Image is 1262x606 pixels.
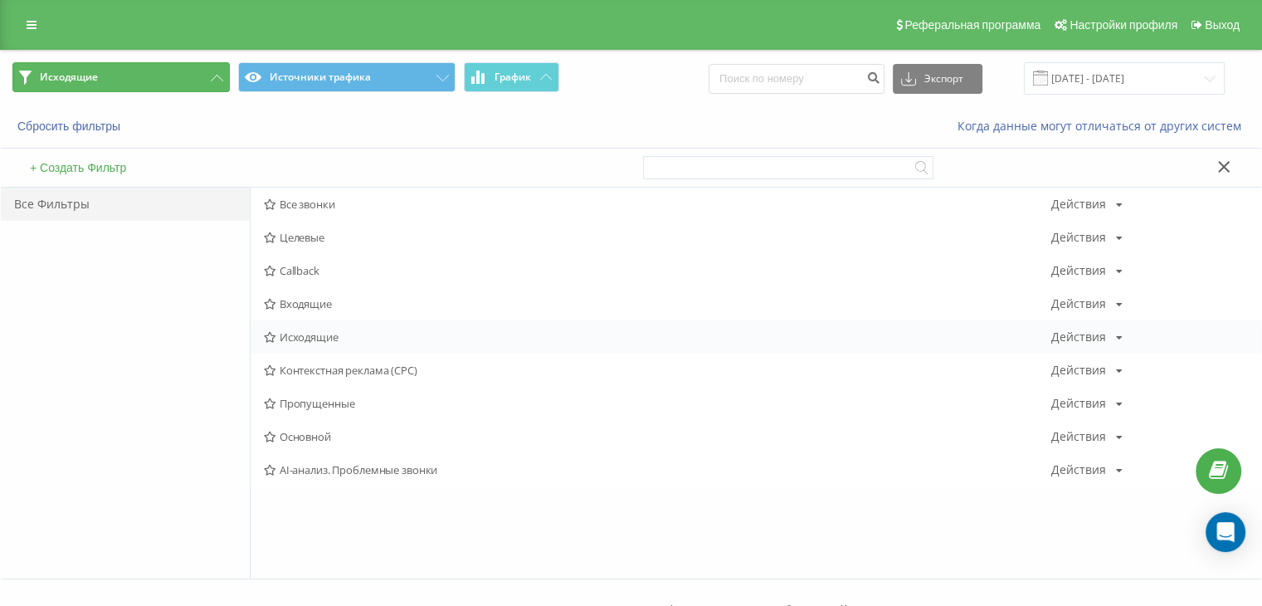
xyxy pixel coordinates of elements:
[1205,18,1240,32] span: Выход
[709,64,884,94] input: Поиск по номеру
[1051,331,1106,343] div: Действия
[264,198,1051,210] span: Все звонки
[1051,232,1106,243] div: Действия
[1212,159,1236,177] button: Закрыть
[957,118,1250,134] a: Когда данные могут отличаться от других систем
[12,119,129,134] button: Сбросить фильтры
[1051,364,1106,376] div: Действия
[264,331,1051,343] span: Исходящие
[1051,198,1106,210] div: Действия
[1051,431,1106,442] div: Действия
[12,62,230,92] button: Исходящие
[264,298,1051,310] span: Входящие
[1206,512,1245,552] div: Open Intercom Messenger
[264,265,1051,276] span: Callback
[1051,298,1106,310] div: Действия
[464,62,559,92] button: График
[264,464,1051,476] span: AI-анализ. Проблемные звонки
[25,160,131,175] button: + Создать Фильтр
[264,232,1051,243] span: Целевые
[1051,265,1106,276] div: Действия
[238,62,456,92] button: Источники трафика
[264,364,1051,376] span: Контекстная реклама (CPC)
[1051,398,1106,409] div: Действия
[495,71,531,83] span: График
[1,188,250,221] div: Все Фильтры
[1051,464,1106,476] div: Действия
[1070,18,1177,32] span: Настройки профиля
[893,64,982,94] button: Экспорт
[40,71,98,84] span: Исходящие
[264,431,1051,442] span: Основной
[904,18,1040,32] span: Реферальная программа
[264,398,1051,409] span: Пропущенные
